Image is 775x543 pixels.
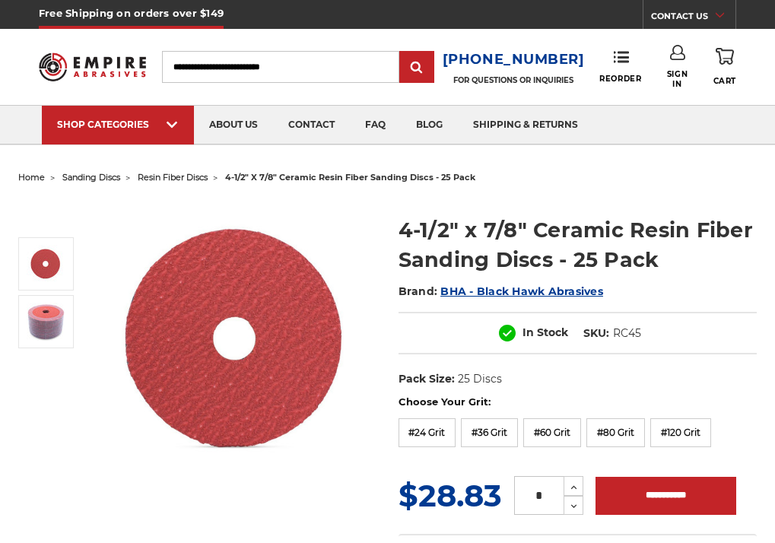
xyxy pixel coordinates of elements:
[62,172,120,183] a: sanding discs
[522,325,568,339] span: In Stock
[599,74,641,84] span: Reorder
[18,172,45,183] a: home
[399,395,758,410] label: Choose Your Grit:
[399,284,438,298] span: Brand:
[399,477,502,514] span: $28.83
[138,172,208,183] a: resin fiber discs
[194,106,273,144] a: about us
[350,106,401,144] a: faq
[440,284,603,298] a: BHA - Black Hawk Abrasives
[613,325,641,341] dd: RC45
[27,303,65,341] img: 4.5 inch ceramic resin fiber discs
[443,75,585,85] p: FOR QUESTIONS OR INQUIRIES
[599,50,641,83] a: Reorder
[713,45,736,88] a: Cart
[273,106,350,144] a: contact
[458,371,502,387] dd: 25 Discs
[57,119,179,130] div: SHOP CATEGORIES
[443,49,585,71] a: [PHONE_NUMBER]
[662,69,693,89] span: Sign In
[651,8,735,29] a: CONTACT US
[713,76,736,86] span: Cart
[225,172,475,183] span: 4-1/2" x 7/8" ceramic resin fiber sanding discs - 25 pack
[27,245,65,283] img: 4-1/2" ceramic resin fiber disc
[583,325,609,341] dt: SKU:
[39,46,146,87] img: Empire Abrasives
[458,106,593,144] a: shipping & returns
[401,106,458,144] a: blog
[399,371,455,387] dt: Pack Size:
[402,52,432,83] input: Submit
[94,199,376,479] img: 4-1/2" ceramic resin fiber disc
[399,215,758,275] h1: 4-1/2" x 7/8" Ceramic Resin Fiber Sanding Discs - 25 Pack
